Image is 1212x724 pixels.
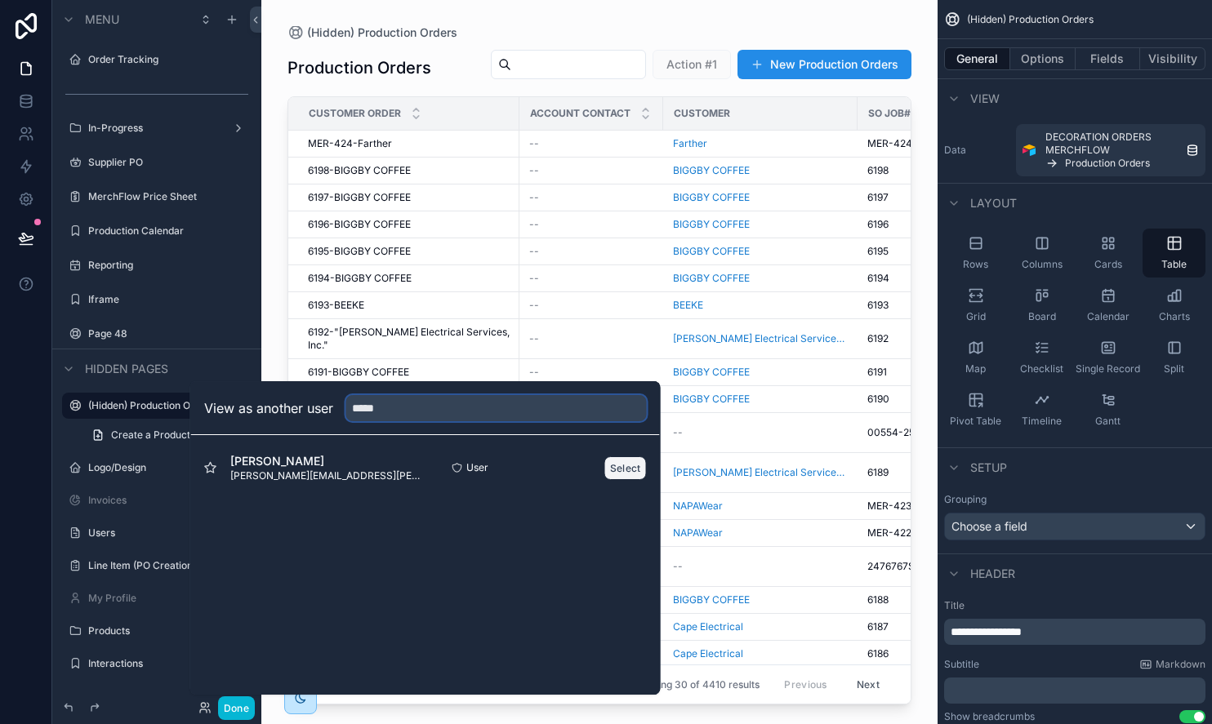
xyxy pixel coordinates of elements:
label: Page 48 [88,327,248,340]
span: Single Record [1076,362,1140,375]
button: Charts [1143,281,1205,330]
span: Showing 30 of 4410 results [632,678,760,691]
span: Split [1164,362,1184,375]
label: Interactions [88,657,248,670]
button: Timeline [1010,385,1073,434]
button: Rows [944,229,1007,278]
a: In-Progress [88,122,225,135]
span: Rows [963,258,988,271]
span: [PERSON_NAME] [230,453,426,469]
span: Choose a field [951,519,1027,533]
span: Layout [970,195,1017,211]
span: Pivot Table [950,415,1001,428]
span: 6193-BEEKE [308,299,364,312]
button: Calendar [1076,281,1139,330]
label: Iframe [88,293,248,306]
span: 6197-BIGGBY COFFEE [308,191,411,204]
a: DECORATION ORDERS MERCHFLOWProduction Orders [1016,124,1205,176]
span: Account Contact [530,107,631,120]
span: Setup [970,460,1007,476]
span: Charts [1159,310,1190,323]
label: Production Calendar [88,224,248,238]
button: Done [218,696,255,720]
span: Board [1028,310,1056,323]
button: Cards [1076,229,1139,278]
span: Timeline [1022,415,1062,428]
button: Visibility [1140,47,1205,70]
a: My Profile [88,592,248,605]
span: Table [1161,258,1187,271]
span: Columns [1022,258,1063,271]
button: Split [1143,333,1205,382]
span: [PERSON_NAME][EMAIL_ADDRESS][PERSON_NAME][DOMAIN_NAME] [230,469,426,482]
button: Board [1010,281,1073,330]
button: Fields [1076,47,1141,70]
label: Line Item (PO Creation) [88,559,248,572]
span: Header [970,566,1015,582]
span: 6195-BIGGBY COFFEE [308,245,411,258]
label: Supplier PO [88,156,248,169]
a: Create a Production Orders [82,422,252,448]
button: Table [1143,229,1205,278]
label: MerchFlow Price Sheet [88,190,248,203]
button: Checklist [1010,333,1073,382]
span: Cards [1094,258,1122,271]
button: Grid [944,281,1007,330]
button: Next [845,672,891,697]
span: Gantt [1095,415,1121,428]
label: Subtitle [944,658,979,671]
img: Airtable Logo [1023,144,1036,157]
label: Invoices [88,494,248,507]
span: DECORATION ORDERS MERCHFLOW [1045,131,1179,157]
span: Create a Production Orders [111,429,238,442]
label: Data [944,144,1009,157]
span: Production Orders [1065,157,1150,170]
span: Customer order [309,107,401,120]
span: Markdown [1156,658,1205,671]
a: 6198-BIGGBY COFFEE [308,164,510,177]
label: Title [944,599,1205,612]
a: 6195-BIGGBY COFFEE [308,245,510,258]
span: Grid [966,310,986,323]
a: 6191-BIGGBY COFFEE [308,366,510,379]
button: Single Record [1076,333,1139,382]
span: Hidden pages [85,361,168,377]
label: Order Tracking [88,53,248,66]
label: Reporting [88,259,248,272]
button: Pivot Table [944,385,1007,434]
button: Columns [1010,229,1073,278]
span: Checklist [1020,362,1063,375]
span: Customer [674,107,730,120]
button: Map [944,333,1007,382]
div: scrollable content [944,619,1205,645]
span: Calendar [1087,310,1130,323]
span: Menu [85,11,119,28]
label: (Hidden) Production Orders [88,399,242,412]
label: Products [88,624,248,637]
a: 6193-BEEKE [308,299,510,312]
span: Map [965,362,986,375]
label: Users [88,526,248,540]
span: View [970,91,1000,107]
button: Select [604,456,647,480]
div: scrollable content [944,677,1205,704]
button: Choose a field [944,513,1205,540]
a: 6194-BIGGBY COFFEE [308,272,510,285]
a: 6192-"[PERSON_NAME] Electrical Services, Inc." [308,326,510,352]
span: MER-424-Farther [308,137,392,150]
button: General [944,47,1010,70]
button: Options [1010,47,1076,70]
span: 6191-BIGGBY COFFEE [308,366,409,379]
